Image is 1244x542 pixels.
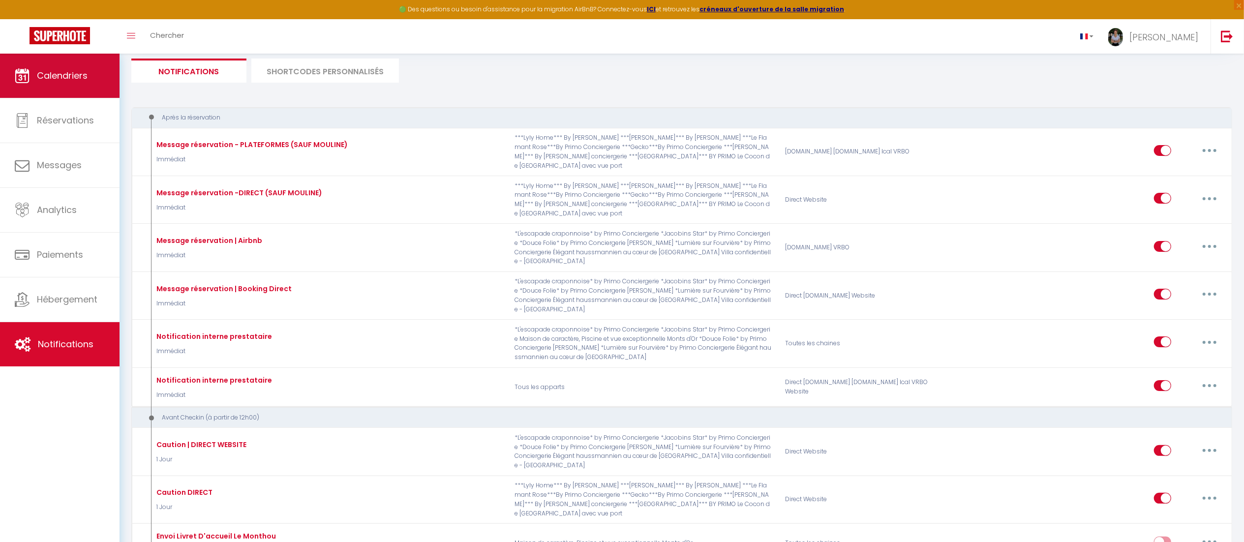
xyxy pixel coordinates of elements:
[154,331,272,342] div: Notification interne prestataire
[251,59,399,83] li: SHORTCODES PERSONNALISÉS
[37,248,83,261] span: Paiements
[508,277,779,314] p: *L'escapade craponnoise* by Primo Conciergerie *Jacobins Star* by Primo Conciergerie *Douce Folie...
[779,181,959,218] div: Direct Website
[150,30,184,40] span: Chercher
[154,503,212,512] p: 1 Jour
[143,19,191,54] a: Chercher
[37,159,82,171] span: Messages
[154,455,246,464] p: 1 Jour
[154,487,212,498] div: Caution DIRECT
[779,325,959,362] div: Toutes les chaines
[37,204,77,216] span: Analytics
[699,5,844,13] a: créneaux d'ouverture de la salle migration
[779,481,959,518] div: Direct Website
[508,229,779,266] p: *L'escapade craponnoise* by Primo Conciergerie *Jacobins Star* by Primo Conciergerie *Douce Folie...
[508,373,779,401] p: Tous les apparts
[779,229,959,266] div: [DOMAIN_NAME] VRBO
[154,391,272,400] p: Immédiat
[37,293,97,305] span: Hébergement
[154,235,262,246] div: Message réservation | Airbnb
[141,113,1202,122] div: Après la réservation
[647,5,656,13] a: ICI
[154,251,262,260] p: Immédiat
[154,139,348,150] div: Message réservation - PLATEFORMES (SAUF MOULINE)
[37,114,94,126] span: Réservations
[8,4,37,33] button: Ouvrir le widget de chat LiveChat
[508,481,779,518] p: ***Lyly Home*** By [PERSON_NAME] ***[PERSON_NAME]*** By [PERSON_NAME] ***Le Flamant Rose***By Pri...
[154,283,292,294] div: Message réservation | Booking Direct
[1101,19,1211,54] a: ... [PERSON_NAME]
[154,187,322,198] div: Message réservation -DIRECT (SAUF MOULINE)
[508,433,779,470] p: *L'escapade craponnoise* by Primo Conciergerie *Jacobins Star* by Primo Conciergerie *Douce Folie...
[154,203,322,212] p: Immédiat
[779,373,959,401] div: Direct [DOMAIN_NAME] [DOMAIN_NAME] Ical VRBO Website
[154,439,246,450] div: Caution | DIRECT WEBSITE
[154,347,272,356] p: Immédiat
[1221,30,1233,42] img: logout
[141,413,1202,422] div: Avant Checkin (à partir de 12h00)
[154,531,276,542] div: Envoi Livret D'accueil Le Monthou
[154,155,348,164] p: Immédiat
[779,433,959,470] div: Direct Website
[508,133,779,170] p: ***Lyly Home*** By [PERSON_NAME] ***[PERSON_NAME]*** By [PERSON_NAME] ***Le Flamant Rose***By Pri...
[131,59,246,83] li: Notifications
[1108,28,1123,47] img: ...
[154,375,272,386] div: Notification interne prestataire
[37,69,88,82] span: Calendriers
[154,299,292,308] p: Immédiat
[30,27,90,44] img: Super Booking
[779,277,959,314] div: Direct [DOMAIN_NAME] Website
[38,338,93,350] span: Notifications
[508,181,779,218] p: ***Lyly Home*** By [PERSON_NAME] ***[PERSON_NAME]*** By [PERSON_NAME] ***Le Flamant Rose***By Pri...
[508,325,779,362] p: *L'escapade craponnoise* by Primo Conciergerie *Jacobins Star* by Primo Conciergerie Maison de ca...
[1129,31,1198,43] span: [PERSON_NAME]
[779,133,959,170] div: [DOMAIN_NAME] [DOMAIN_NAME] Ical VRBO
